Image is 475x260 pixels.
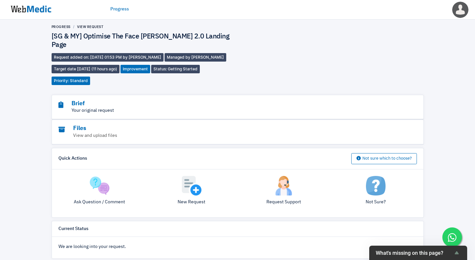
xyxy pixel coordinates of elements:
span: Improvement [120,65,150,73]
p: Not Sure? [335,199,417,206]
h3: Files [58,125,381,132]
p: Request Support [243,199,325,206]
p: View and upload files [58,132,381,139]
h4: [SG & MY] Optimise The Face [PERSON_NAME] 2.0 Landing Page [52,33,238,50]
img: question.png [90,176,109,195]
p: Ask Question / Comment [58,199,141,206]
span: What's missing on this page? [376,250,453,256]
span: Status: Getting Started [151,65,200,73]
h6: Quick Actions [58,156,87,162]
span: Request added on: [DATE] 01:53 PM by [PERSON_NAME] [52,53,164,62]
a: Progress [110,6,129,13]
span: Managed by [PERSON_NAME] [165,53,226,62]
button: Not sure which to choose? [351,153,417,164]
button: Show survey - What's missing on this page? [376,249,461,257]
img: add.png [182,176,201,195]
a: Progress [52,25,71,29]
span: Priority: Standard [52,77,90,85]
nav: breadcrumb [52,24,238,29]
p: New Request [150,199,233,206]
p: Your original request [58,107,381,114]
span: Target date [DATE] (11 hours ago) [52,65,119,73]
img: support.png [274,176,293,195]
p: We are looking into your request. [58,243,417,250]
img: not-sure.png [366,176,386,195]
a: View Request [77,25,103,29]
h3: Brief [58,100,381,108]
h6: Current Status [58,226,88,232]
